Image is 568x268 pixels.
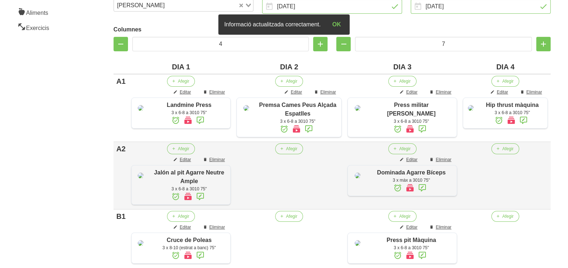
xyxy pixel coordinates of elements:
button: OK [326,17,347,32]
button: Editar [395,87,423,98]
span: Premsa Cames Peus Alçada Espatlles [259,102,337,117]
div: 3 x 8-10 (estirat a banc) 75" [151,245,227,251]
label: Files [336,25,551,34]
span: Eliminar [436,224,451,230]
button: Afegir [167,76,195,87]
span: Landmine Press [167,102,212,108]
span: Eliminar [436,89,451,95]
div: A2 [116,143,126,154]
span: Afegir [178,78,189,85]
button: Eliminar [198,154,231,165]
img: 8ea60705-12ae-42e8-83e1-4ba62b1261d5%2Factivities%2F60682-landmine-press-jpg.jpg [138,105,144,111]
div: Informació actualitzada correctament. [218,17,326,32]
input: Search for option [167,1,237,10]
div: DIA 3 [347,61,457,72]
button: Afegir [388,143,416,154]
button: Editar [395,154,423,165]
span: Afegir [286,213,297,220]
button: Editar [169,154,197,165]
div: 3 x 6-8 a 3010 75" [481,109,544,116]
div: 3 x 6-8 a 3010 75" [151,186,227,192]
span: Afegir [502,213,513,220]
div: DIA 1 [131,61,231,72]
span: Hip thrust màquina [486,102,539,108]
span: Afegir [399,146,410,152]
span: Cruce de Poleas [167,237,212,243]
span: Editar [291,89,302,95]
img: 8ea60705-12ae-42e8-83e1-4ba62b1261d5%2Factivities%2Fhip%20thrsut%20maquina.jpg [468,105,474,111]
button: Afegir [275,143,303,154]
button: Afegir [167,143,195,154]
span: Editar [406,224,417,230]
button: Afegir [275,211,303,222]
a: Exercicis [13,20,74,35]
div: 3 x 6-8 a 3010 75" [258,118,338,125]
span: Afegir [286,78,297,85]
span: Eliminar [320,89,336,95]
span: Afegir [399,78,410,85]
img: 8ea60705-12ae-42e8-83e1-4ba62b1261d5%2Factivities%2F21305-cruce-poleas-jpg.jpg [138,240,144,246]
div: 3 x 6-8 a 3010 75" [370,118,453,125]
span: Eliminar [526,89,542,95]
img: 8ea60705-12ae-42e8-83e1-4ba62b1261d5%2Factivities%2F32352-dominada-biceps-jpg.jpg [355,173,360,178]
span: Editar [180,156,191,163]
span: [PERSON_NAME] [115,1,167,10]
span: Eliminar [436,156,451,163]
button: Afegir [167,211,195,222]
button: Afegir [388,211,416,222]
button: Eliminar [516,87,548,98]
button: Eliminar [425,222,457,233]
button: Clear Selected [239,3,243,8]
img: 8ea60705-12ae-42e8-83e1-4ba62b1261d5%2Factivities%2Fsmith%20press%20militar.jpg [355,105,360,111]
div: 3 x 6-8 a 3010 75" [370,245,453,251]
button: Eliminar [198,87,231,98]
div: DIA 2 [236,61,342,72]
div: B1 [116,211,126,222]
button: Eliminar [198,222,231,233]
span: Editar [497,89,508,95]
button: Eliminar [425,87,457,98]
span: Eliminar [209,224,225,230]
div: DIA 4 [463,61,548,72]
span: Editar [180,89,191,95]
button: Editar [395,222,423,233]
img: 8ea60705-12ae-42e8-83e1-4ba62b1261d5%2Factivities%2F82988-premsa-cames-peus-separats-png.png [243,105,249,111]
span: Afegir [399,213,410,220]
div: 3 x màx a 3010 75" [370,177,453,183]
span: Dominada Agarre Bíceps [377,169,446,176]
button: Editar [280,87,308,98]
span: Editar [180,224,191,230]
span: Eliminar [209,156,225,163]
label: Columnes [114,25,328,34]
button: Eliminar [309,87,342,98]
button: Afegir [491,76,519,87]
span: Afegir [178,146,189,152]
button: Eliminar [425,154,457,165]
button: Afegir [388,76,416,87]
img: 8ea60705-12ae-42e8-83e1-4ba62b1261d5%2Factivities%2F21901-jalon-al-pit-neutre-ample-jpg.jpg [138,173,144,178]
button: Editar [169,87,197,98]
span: Jalón al pit Agarre Neutre Ample [154,169,224,184]
img: 8ea60705-12ae-42e8-83e1-4ba62b1261d5%2Factivities%2Fpress%20vertical%20pit.jpg [355,240,360,246]
span: Afegir [502,146,513,152]
div: A1 [116,76,126,87]
span: Press militar [PERSON_NAME] [387,102,435,117]
button: Editar [169,222,197,233]
span: Editar [406,156,417,163]
span: Eliminar [209,89,225,95]
span: Editar [406,89,417,95]
span: Afegir [178,213,189,220]
button: Afegir [275,76,303,87]
div: 3 x 6-8 a 3010 75" [151,109,227,116]
button: Afegir [491,211,519,222]
button: Editar [486,87,514,98]
span: Press pit Màquina [387,237,436,243]
button: Afegir [491,143,519,154]
a: Aliments [13,4,74,20]
span: Afegir [502,78,513,85]
span: Afegir [286,146,297,152]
